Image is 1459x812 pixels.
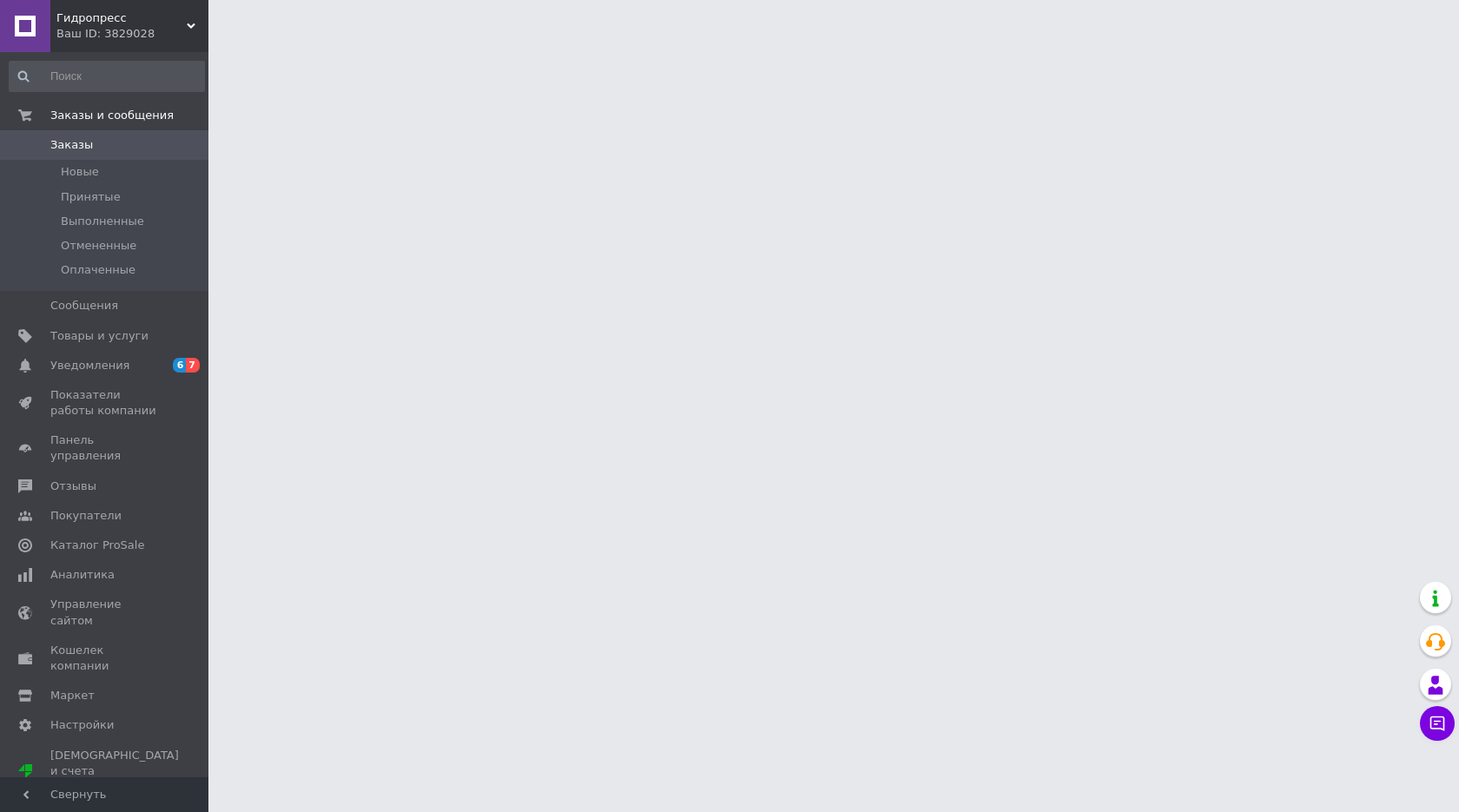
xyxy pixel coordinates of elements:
[50,108,174,123] span: Заказы и сообщения
[50,479,96,494] span: Отзывы
[1420,706,1455,741] button: Чат с покупателем
[50,432,161,464] span: Панель управления
[50,508,122,524] span: Покупатели
[173,358,187,373] span: 6
[50,358,129,373] span: Уведомления
[50,688,95,703] span: Маркет
[50,137,93,153] span: Заказы
[50,567,115,583] span: Аналитика
[50,298,118,314] span: Сообщения
[56,10,187,26] span: Гидропресс
[50,717,114,733] span: Настройки
[61,189,121,205] span: Принятые
[50,748,179,795] span: [DEMOGRAPHIC_DATA] и счета
[186,358,200,373] span: 7
[50,643,161,674] span: Кошелек компании
[50,538,144,553] span: Каталог ProSale
[50,597,161,628] span: Управление сайтом
[50,328,149,344] span: Товары и услуги
[61,238,136,254] span: Отмененные
[61,262,135,278] span: Оплаченные
[61,214,144,229] span: Выполненные
[56,26,208,42] div: Ваш ID: 3829028
[50,387,161,419] span: Показатели работы компании
[61,164,99,180] span: Новые
[9,61,205,92] input: Поиск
